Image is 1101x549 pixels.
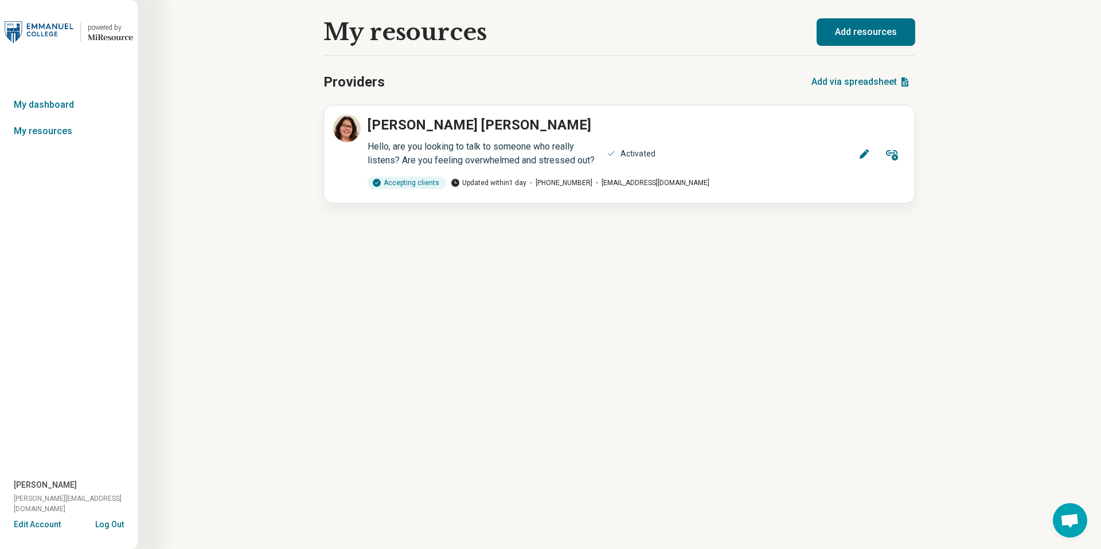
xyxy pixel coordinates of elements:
h1: My resources [323,19,487,45]
div: Activated [620,148,655,160]
div: Hello, are you looking to talk to someone who really listens? Are you feeling overwhelmed and str... [368,140,600,167]
span: Updated within 1 day [451,178,526,188]
div: Accepting clients [368,177,446,189]
span: [EMAIL_ADDRESS][DOMAIN_NAME] [592,178,709,188]
div: Open chat [1053,503,1087,538]
span: [PHONE_NUMBER] [526,178,592,188]
button: Edit Account [14,519,61,531]
span: [PERSON_NAME][EMAIL_ADDRESS][DOMAIN_NAME] [14,493,138,514]
div: powered by [88,22,133,33]
button: Add resources [817,18,915,46]
p: [PERSON_NAME] [PERSON_NAME] [368,115,591,135]
button: Log Out [95,519,124,528]
h2: Providers [323,72,385,92]
span: [PERSON_NAME] [14,479,77,491]
button: Add via spreadsheet [807,68,915,96]
a: Emmanuel Collegepowered by [5,18,133,46]
img: Emmanuel College [5,18,73,46]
